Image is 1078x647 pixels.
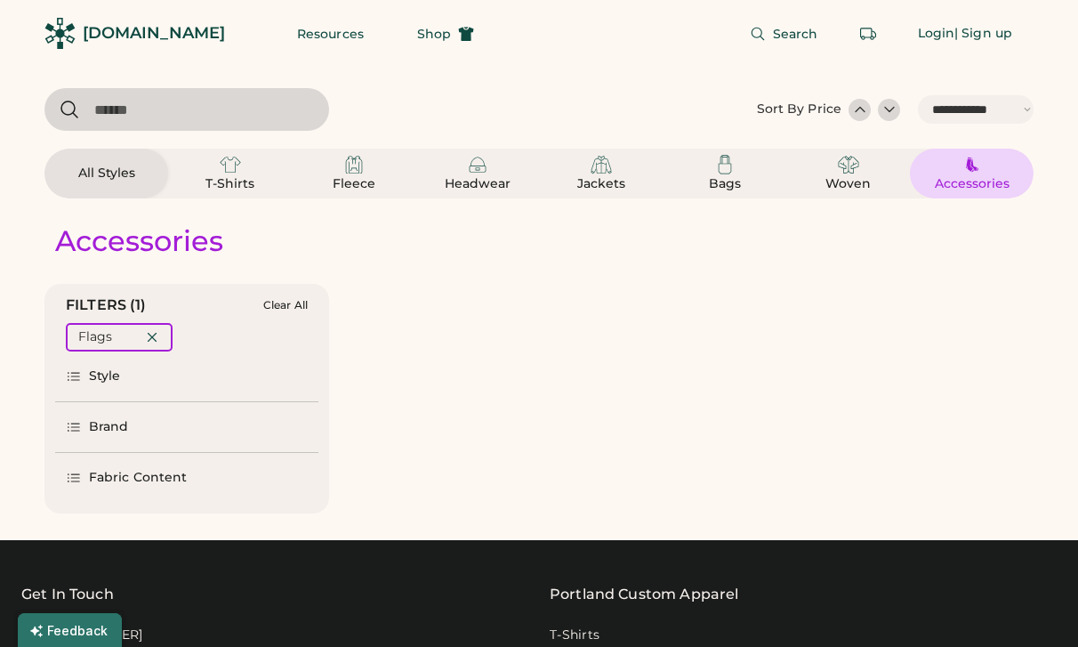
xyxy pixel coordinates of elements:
img: Bags Icon [714,154,736,175]
div: Bags [685,175,765,193]
span: Search [773,28,818,40]
button: Shop [396,16,495,52]
div: FILTERS (1) [66,295,147,316]
div: Headwear [438,175,518,193]
div: [DOMAIN_NAME] [83,22,225,44]
div: Fleece [314,175,394,193]
div: All Styles [67,165,147,182]
div: Login [918,25,955,43]
div: Sort By Price [757,101,841,118]
a: Portland Custom Apparel [550,584,738,605]
div: T-Shirts [190,175,270,193]
button: Search [728,16,840,52]
img: Woven Icon [838,154,859,175]
div: Accessories [932,175,1012,193]
div: | Sign up [954,25,1012,43]
button: Resources [276,16,385,52]
div: Flags [78,328,112,346]
img: Fleece Icon [343,154,365,175]
div: Jackets [561,175,641,193]
span: Shop [417,28,451,40]
img: Accessories Icon [961,154,983,175]
div: Woven [808,175,889,193]
div: Get In Touch [21,584,114,605]
img: Rendered Logo - Screens [44,18,76,49]
img: Headwear Icon [467,154,488,175]
img: Jackets Icon [591,154,612,175]
div: Clear All [263,299,308,311]
button: Retrieve an order [850,16,886,52]
img: T-Shirts Icon [220,154,241,175]
a: T-Shirts [550,627,599,644]
div: Accessories [55,223,223,259]
div: Style [89,368,121,385]
div: Brand [89,418,129,436]
div: Fabric Content [89,469,187,487]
